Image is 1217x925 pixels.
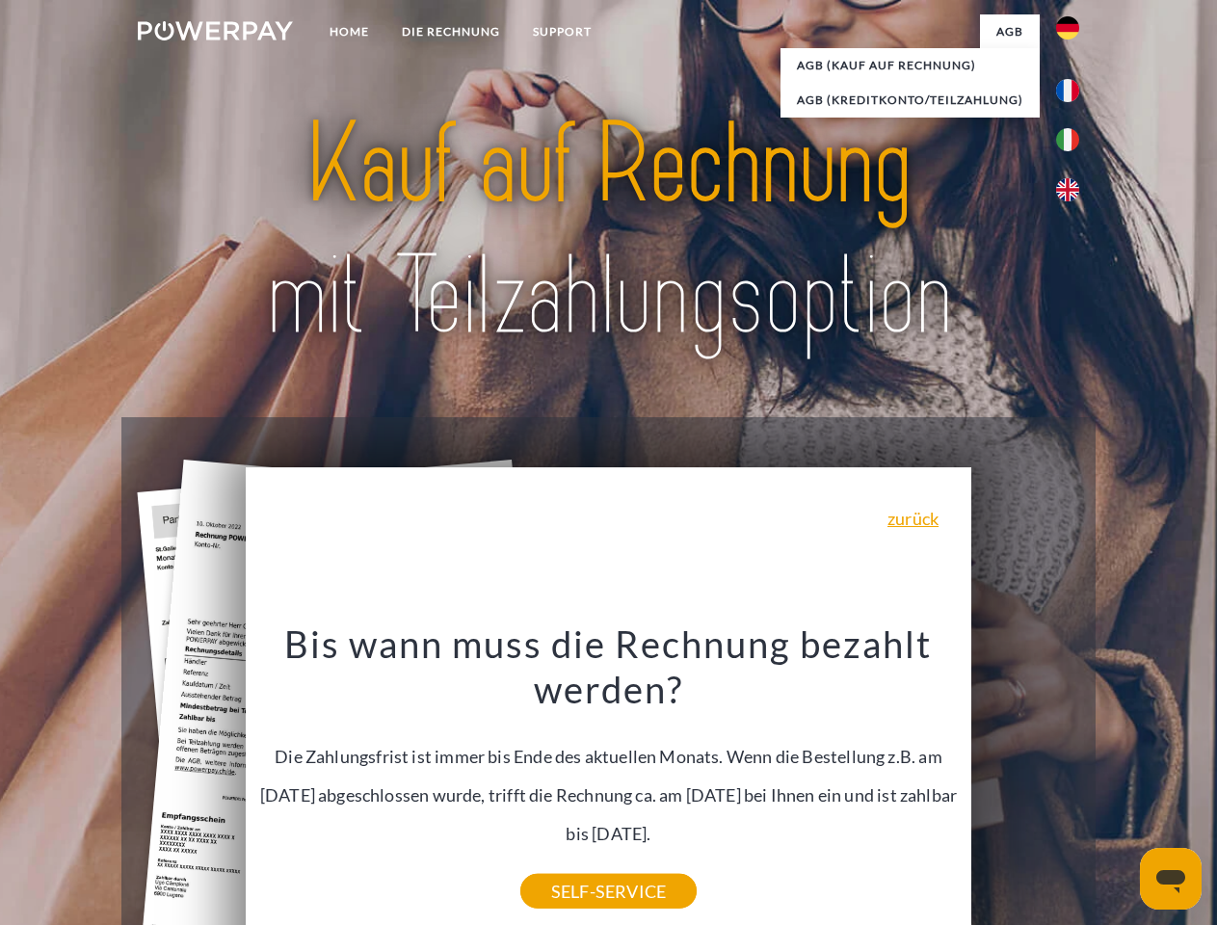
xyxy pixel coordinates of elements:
[184,92,1033,369] img: title-powerpay_de.svg
[1056,79,1079,102] img: fr
[1056,178,1079,201] img: en
[313,14,385,49] a: Home
[1056,16,1079,40] img: de
[887,510,939,527] a: zurück
[780,48,1040,83] a: AGB (Kauf auf Rechnung)
[780,83,1040,118] a: AGB (Kreditkonto/Teilzahlung)
[385,14,516,49] a: DIE RECHNUNG
[1056,128,1079,151] img: it
[516,14,608,49] a: SUPPORT
[520,874,697,909] a: SELF-SERVICE
[1140,848,1202,910] iframe: Schaltfläche zum Öffnen des Messaging-Fensters
[257,621,961,891] div: Die Zahlungsfrist ist immer bis Ende des aktuellen Monats. Wenn die Bestellung z.B. am [DATE] abg...
[980,14,1040,49] a: agb
[138,21,293,40] img: logo-powerpay-white.svg
[257,621,961,713] h3: Bis wann muss die Rechnung bezahlt werden?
